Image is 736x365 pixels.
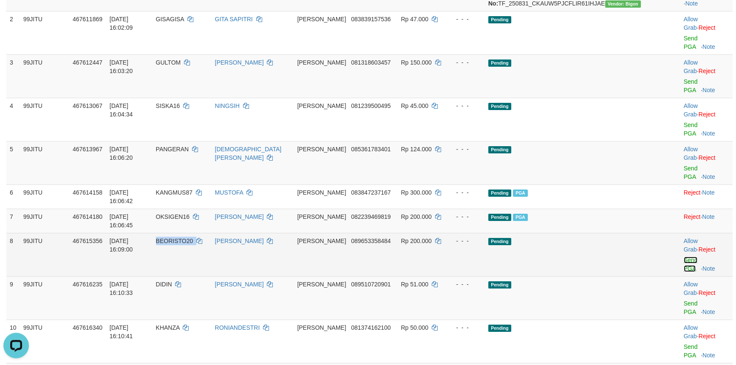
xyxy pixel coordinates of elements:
a: [PERSON_NAME] [215,213,263,220]
a: RONIANDESTRI [215,324,260,331]
span: [DATE] 16:06:42 [110,189,133,204]
span: [DATE] 16:09:00 [110,238,133,253]
div: - - - [449,323,481,332]
span: Copy 081318603457 to clipboard [351,59,391,66]
a: Allow Grab [684,16,698,31]
span: · [684,146,699,161]
td: · [680,11,733,54]
span: Rp 124.000 [401,146,431,153]
span: 467615356 [73,238,102,244]
span: PANGERAN [156,146,189,153]
span: Pending [488,146,511,153]
span: 467611869 [73,16,102,23]
td: 3 [6,54,20,98]
button: Open LiveChat chat widget [3,3,29,29]
span: Rp 200.000 [401,213,431,220]
span: Pending [488,190,511,197]
a: Reject [699,68,716,74]
span: KANGMUS87 [156,189,192,196]
a: MUSTOFA [215,189,243,196]
a: Send PGA [684,78,698,93]
span: Marked by aekskyline [513,190,528,197]
span: Copy 089653358484 to clipboard [351,238,391,244]
div: - - - [449,58,481,67]
span: [DATE] 16:10:33 [110,281,133,296]
a: Reject [699,246,716,253]
a: Reject [684,213,701,220]
span: Rp 200.000 [401,238,431,244]
td: 7 [6,209,20,233]
a: Reject [699,111,716,118]
a: Allow Grab [684,238,698,253]
span: 467614158 [73,189,102,196]
a: Note [702,265,715,272]
span: Copy 085361783401 to clipboard [351,146,391,153]
td: 99JITU [20,276,69,320]
div: - - - [449,237,481,245]
span: Pending [488,59,511,67]
span: [PERSON_NAME] [297,16,346,23]
td: 99JITU [20,320,69,363]
span: Rp 51.000 [401,281,428,288]
span: [DATE] 16:06:45 [110,213,133,229]
div: - - - [449,280,481,289]
span: Vendor URL: https://checkout31.1velocity.biz [605,0,641,8]
span: · [684,324,699,340]
a: Note [702,130,715,137]
td: 99JITU [20,54,69,98]
td: · [680,320,733,363]
span: 467612447 [73,59,102,66]
td: · [680,54,733,98]
span: 467613967 [73,146,102,153]
a: Send PGA [684,165,698,180]
span: KHANZA [156,324,180,331]
span: Copy 083847237167 to clipboard [351,189,391,196]
span: · [684,238,699,253]
div: - - - [449,102,481,110]
a: Note [702,308,715,315]
a: Reject [699,154,716,161]
span: DIDIN [156,281,172,288]
div: - - - [449,15,481,23]
a: [PERSON_NAME] [215,281,263,288]
a: [PERSON_NAME] [215,238,263,244]
a: Allow Grab [684,102,698,118]
a: Note [702,352,715,359]
span: · [684,281,699,296]
span: [PERSON_NAME] [297,189,346,196]
a: Note [702,213,715,220]
span: Copy 082239469819 to clipboard [351,213,391,220]
span: Rp 45.000 [401,102,428,109]
td: 5 [6,141,20,184]
a: Reject [699,333,716,340]
div: - - - [449,188,481,197]
span: [PERSON_NAME] [297,59,346,66]
td: 99JITU [20,141,69,184]
td: 99JITU [20,11,69,54]
span: GULTOM [156,59,181,66]
span: [PERSON_NAME] [297,146,346,153]
a: GITA SAPITRI [215,16,252,23]
a: Allow Grab [684,324,698,340]
span: · [684,102,699,118]
td: 2 [6,11,20,54]
span: Pending [488,325,511,332]
a: Note [702,189,715,196]
a: Allow Grab [684,281,698,296]
span: Copy 081239500495 to clipboard [351,102,391,109]
span: 467613067 [73,102,102,109]
td: 6 [6,184,20,209]
span: GISAGISA [156,16,184,23]
span: [PERSON_NAME] [297,281,346,288]
a: [DEMOGRAPHIC_DATA][PERSON_NAME] [215,146,281,161]
a: Send PGA [684,35,698,50]
td: · [680,98,733,141]
td: 99JITU [20,98,69,141]
span: [DATE] 16:06:20 [110,146,133,161]
span: OKSIGEN16 [156,213,190,220]
span: Copy 081374162100 to clipboard [351,324,391,331]
td: 99JITU [20,184,69,209]
span: BEORISTO20 [156,238,193,244]
span: Pending [488,16,511,23]
a: Allow Grab [684,59,698,74]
